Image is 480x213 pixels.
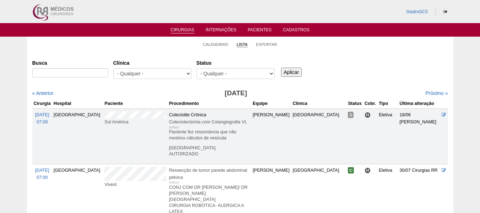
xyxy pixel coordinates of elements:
th: Equipe [251,98,291,109]
th: Procedimento [168,98,252,109]
i: Sair [443,10,447,14]
td: [GEOGRAPHIC_DATA] [52,108,103,164]
div: [editar] [169,179,179,186]
div: Sul América [104,118,166,126]
span: 07:00 [37,119,48,124]
a: Calendário [203,42,228,47]
p: [GEOGRAPHIC_DATA] AUTORIZADO [169,145,250,157]
label: Status [196,59,275,66]
label: Busca [32,59,108,66]
span: Hospital [365,112,371,118]
div: [editar] [169,124,179,131]
a: GastroSCS [406,9,428,14]
span: [DATE] [35,168,49,173]
td: Eletiva [377,108,398,164]
a: Próximo » [425,90,448,96]
a: [DATE] 07:00 [35,168,49,180]
a: Cirurgias [171,27,194,33]
td: Colecistite Crônica [168,108,252,164]
span: Suspensa [348,112,354,118]
th: Hospital [52,98,103,109]
a: Exportar [256,42,277,47]
span: 07:00 [37,175,48,180]
a: Cadastros [283,27,309,34]
a: [DATE] 07:00 [35,112,49,124]
div: Ressecção de tumor parede abdominal pélvica [169,167,250,181]
label: Clínica [113,59,192,66]
p: Paciente fez ressonância que não mostrou cálculos de vesícula [169,129,250,141]
span: Confirmada [348,167,354,174]
span: Hospital [365,167,371,174]
input: Aplicar [281,68,302,77]
th: Cobr. [363,98,377,109]
input: Digite os termos que você deseja procurar. [32,68,108,78]
th: Status [346,98,363,109]
a: Editar [442,112,446,117]
th: Clínica [291,98,347,109]
div: Vivest [104,181,166,188]
span: [DATE] [35,112,49,117]
td: 18/06 [PERSON_NAME] [398,108,441,164]
div: Colecistectomia com Colangiografia VL [169,118,250,126]
td: [PERSON_NAME] [251,108,291,164]
th: Paciente [103,98,167,109]
a: Internações [206,27,237,34]
a: Editar [442,168,446,173]
th: Última alteração [398,98,441,109]
a: Pacientes [248,27,271,34]
h3: [DATE] [132,88,340,98]
a: Lista [237,42,248,47]
td: [GEOGRAPHIC_DATA] [291,108,347,164]
a: « Anterior [32,90,54,96]
th: Tipo [377,98,398,109]
th: Cirurgia [32,98,52,109]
